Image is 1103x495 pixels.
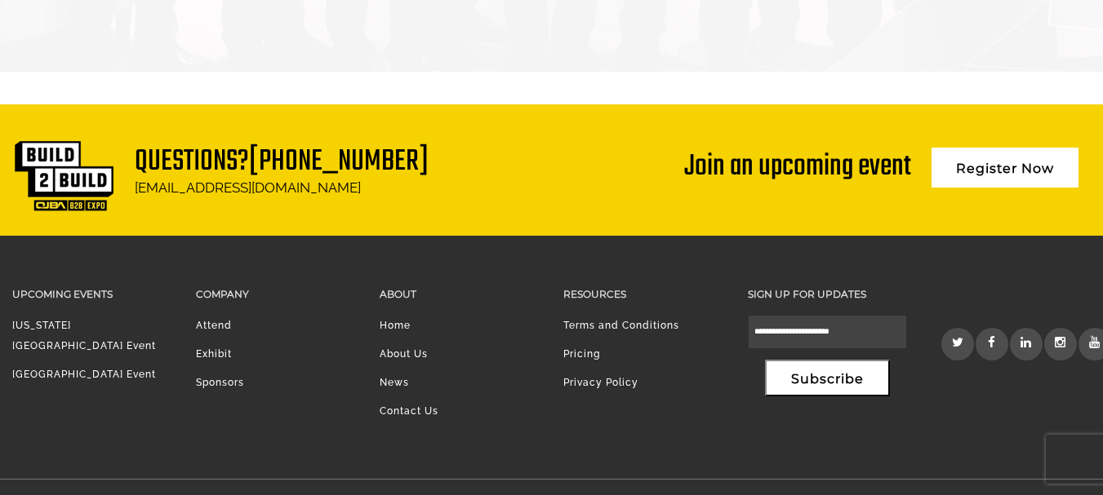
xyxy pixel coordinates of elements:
[249,139,429,185] a: [PHONE_NUMBER]
[135,179,361,196] a: [EMAIL_ADDRESS][DOMAIN_NAME]
[380,320,411,331] a: Home
[932,148,1079,188] a: Register Now
[196,285,355,303] h3: Company
[748,285,907,303] h3: Sign up for updates
[684,139,911,182] div: Join an upcoming event
[380,348,428,360] a: About Us
[380,285,539,303] h3: About
[563,285,723,303] h3: Resources
[12,320,156,351] a: [US_STATE][GEOGRAPHIC_DATA] Event
[12,369,156,380] a: [GEOGRAPHIC_DATA] Event
[196,348,232,360] a: Exhibit
[196,320,232,331] a: Attend
[196,377,244,388] a: Sponsors
[12,285,171,303] h3: Upcoming Events
[563,320,679,331] a: Terms and Conditions
[135,148,429,176] h1: Questions?
[380,405,438,417] a: Contact Us
[765,360,890,396] button: Subscribe
[563,377,638,388] a: Privacy Policy
[380,377,409,388] a: News
[563,348,600,360] a: Pricing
